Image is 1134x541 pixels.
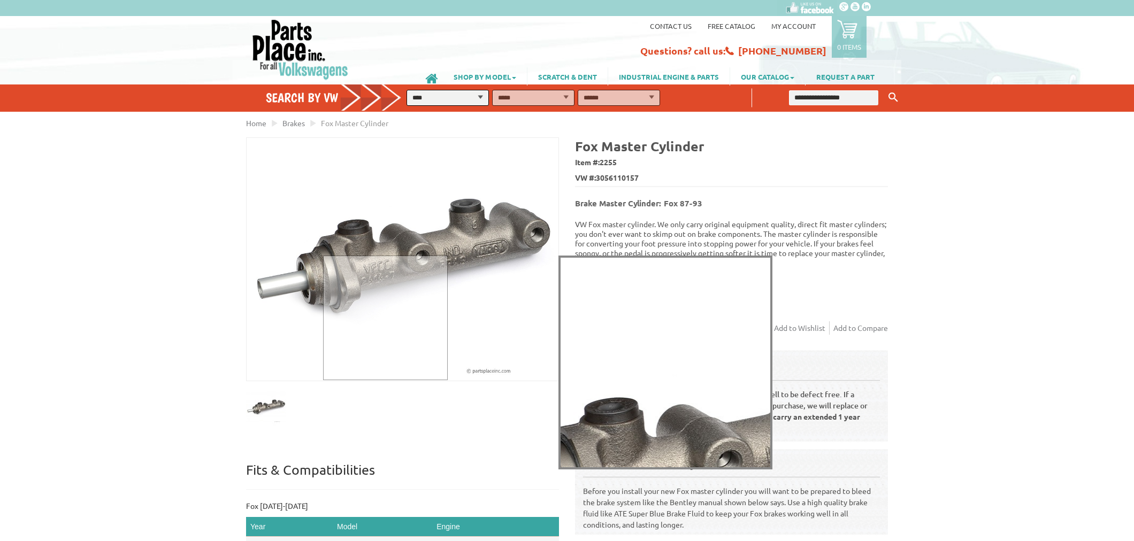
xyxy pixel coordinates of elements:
[583,453,698,470] b: Do-it-Yourself Tip
[575,219,888,267] p: VW Fox master cylinder. We only carry original equipment quality, direct fit master cylinders; yo...
[774,321,830,335] a: Add to Wishlist
[575,171,888,186] span: VW #:
[575,198,702,208] b: Brake Master Cylinder: Fox 87-93
[321,118,388,128] span: Fox Master Cylinder
[600,157,617,167] span: 2255
[596,172,639,183] span: 3056110157
[806,67,885,86] a: REQUEST A PART
[837,42,861,51] p: 0 items
[246,387,286,427] img: Fox Master Cylinder
[650,21,692,30] a: Contact us
[708,21,755,30] a: Free Catalog
[575,155,888,171] span: Item #:
[333,517,432,537] th: Model
[246,461,559,490] p: Fits & Compatibilities
[247,138,558,381] img: Fox Master Cylinder
[583,476,880,530] p: Before you install your new Fox master cylinder you will want to be prepared to bleed the brake s...
[443,67,527,86] a: SHOP BY MODEL
[246,517,333,537] th: Year
[771,21,816,30] a: My Account
[266,90,412,105] h4: Search by VW
[608,67,730,86] a: INDUSTRIAL ENGINE & PARTS
[730,67,805,86] a: OUR CATALOG
[432,517,559,537] th: Engine
[527,67,608,86] a: SCRATCH & DENT
[575,137,704,154] b: Fox Master Cylinder
[832,16,867,58] a: 0 items
[885,89,901,106] button: Keyword Search
[246,500,559,512] p: Fox [DATE]-[DATE]
[251,19,349,80] img: Parts Place Inc!
[246,118,266,128] a: Home
[282,118,305,128] a: Brakes
[833,321,888,335] a: Add to Compare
